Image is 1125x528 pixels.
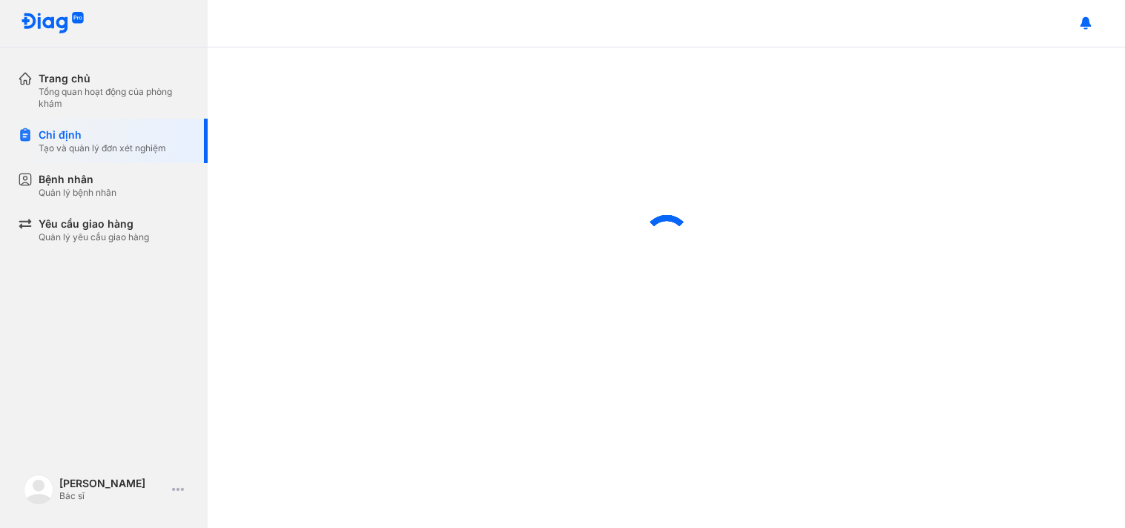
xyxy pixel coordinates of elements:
[39,217,149,231] div: Yêu cầu giao hàng
[21,12,85,35] img: logo
[59,490,166,502] div: Bác sĩ
[39,86,190,110] div: Tổng quan hoạt động của phòng khám
[24,475,53,504] img: logo
[59,477,166,490] div: [PERSON_NAME]
[39,142,166,154] div: Tạo và quản lý đơn xét nghiệm
[39,71,190,86] div: Trang chủ
[39,128,166,142] div: Chỉ định
[39,231,149,243] div: Quản lý yêu cầu giao hàng
[39,187,116,199] div: Quản lý bệnh nhân
[39,172,116,187] div: Bệnh nhân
